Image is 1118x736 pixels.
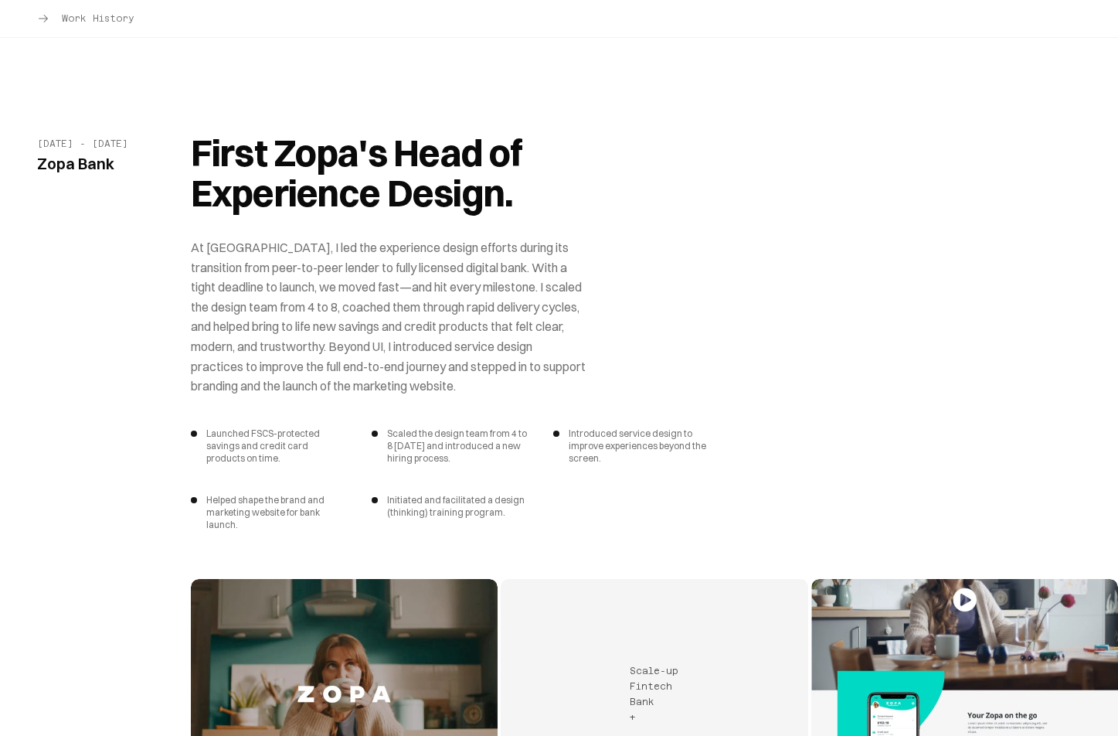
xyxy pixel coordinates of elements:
[569,428,710,465] span: Introduced service design to improve experiences beyond the screen.
[387,428,528,465] span: Scaled the design team from 4 to 8 [DATE] and introduced a new hiring process.
[630,711,678,724] div: +
[191,428,710,536] ul: Key achievements and responsibilities at Zopa Bank
[387,494,528,519] span: Initiated and facilitated a design (thinking) training program.
[206,428,348,465] span: Launched FSCS-protected savings and credit card products on time.
[206,494,348,531] span: Helped shape the brand and marketing website for bank launch.
[630,680,678,693] div: Fintech
[630,696,678,708] div: Bank
[62,12,134,25] span: Work History
[630,665,678,677] div: Scale-up
[191,133,586,213] h3: First Zopa's Head of Experience Design.
[37,156,129,172] h3: Zopa Bank
[191,238,586,397] p: At [GEOGRAPHIC_DATA], I led the experience design efforts during its transition from peer-to-peer...
[37,138,129,150] time: Employment period: Oct 2019 - Oct 2020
